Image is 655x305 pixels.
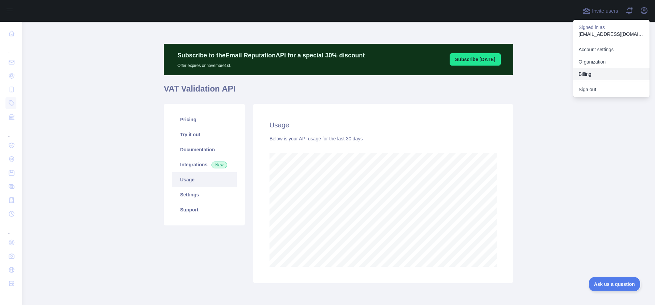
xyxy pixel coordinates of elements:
[172,112,237,127] a: Pricing
[172,157,237,172] a: Integrations New
[172,187,237,202] a: Settings
[579,24,644,31] p: Signed in as
[573,43,650,56] a: Account settings
[177,51,365,60] p: Subscribe to the Email Reputation API for a special 30 % discount
[5,221,16,235] div: ...
[172,172,237,187] a: Usage
[450,53,501,66] button: Subscribe [DATE]
[172,202,237,217] a: Support
[5,41,16,55] div: ...
[579,31,644,38] p: [EMAIL_ADDRESS][DOMAIN_NAME]
[573,83,650,96] button: Sign out
[573,56,650,68] a: Organization
[172,127,237,142] a: Try it out
[5,124,16,138] div: ...
[164,83,513,100] h1: VAT Validation API
[177,60,365,68] p: Offer expires on novembre 1st.
[270,120,497,130] h2: Usage
[573,68,650,80] button: Billing
[592,7,618,15] span: Invite users
[581,5,620,16] button: Invite users
[212,162,227,168] span: New
[589,277,641,291] iframe: Toggle Customer Support
[172,142,237,157] a: Documentation
[270,135,497,142] div: Below is your API usage for the last 30 days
